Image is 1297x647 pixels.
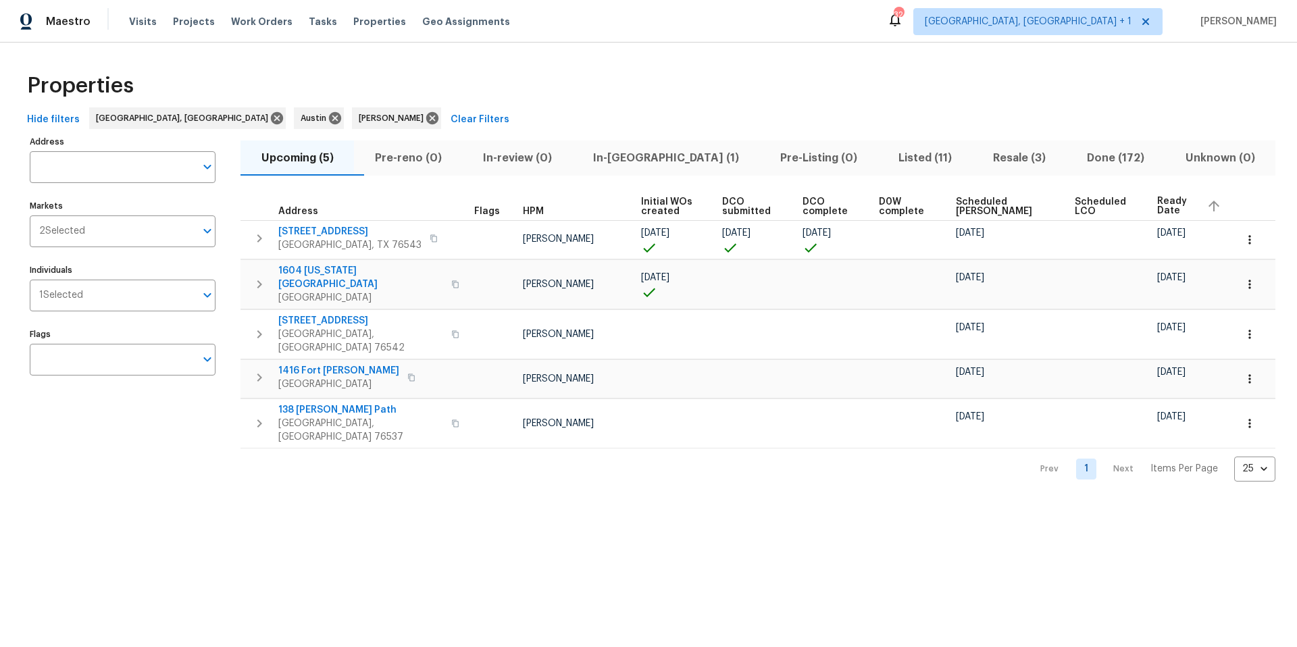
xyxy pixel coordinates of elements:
[1157,323,1186,332] span: [DATE]
[294,107,344,129] div: Austin
[956,323,984,332] span: [DATE]
[523,234,594,244] span: [PERSON_NAME]
[879,197,933,216] span: D0W complete
[894,8,903,22] div: 32
[278,328,443,355] span: [GEOGRAPHIC_DATA], [GEOGRAPHIC_DATA] 76542
[1074,149,1156,167] span: Done (172)
[1157,228,1186,238] span: [DATE]
[523,330,594,339] span: [PERSON_NAME]
[301,111,332,125] span: Austin
[641,197,698,216] span: Initial WOs created
[1157,273,1186,282] span: [DATE]
[278,207,318,216] span: Address
[767,149,869,167] span: Pre-Listing (0)
[353,15,406,28] span: Properties
[523,374,594,384] span: [PERSON_NAME]
[956,412,984,421] span: [DATE]
[641,273,669,282] span: [DATE]
[46,15,91,28] span: Maestro
[722,197,780,216] span: DCO submitted
[523,419,594,428] span: [PERSON_NAME]
[1027,457,1275,482] nav: Pagination Navigation
[956,228,984,238] span: [DATE]
[1157,367,1186,377] span: [DATE]
[925,15,1131,28] span: [GEOGRAPHIC_DATA], [GEOGRAPHIC_DATA] + 1
[249,149,346,167] span: Upcoming (5)
[1075,197,1134,216] span: Scheduled LCO
[956,197,1051,216] span: Scheduled [PERSON_NAME]
[641,228,669,238] span: [DATE]
[278,238,422,252] span: [GEOGRAPHIC_DATA], TX 76543
[1150,462,1218,475] p: Items Per Page
[362,149,454,167] span: Pre-reno (0)
[278,378,399,391] span: [GEOGRAPHIC_DATA]
[451,111,509,128] span: Clear Filters
[30,330,215,338] label: Flags
[27,79,134,93] span: Properties
[523,207,544,216] span: HPM
[956,273,984,282] span: [DATE]
[1173,149,1267,167] span: Unknown (0)
[278,364,399,378] span: 1416 Fort [PERSON_NAME]
[22,107,85,132] button: Hide filters
[198,222,217,240] button: Open
[980,149,1058,167] span: Resale (3)
[129,15,157,28] span: Visits
[956,367,984,377] span: [DATE]
[231,15,293,28] span: Work Orders
[474,207,500,216] span: Flags
[309,17,337,26] span: Tasks
[470,149,564,167] span: In-review (0)
[352,107,441,129] div: [PERSON_NAME]
[523,280,594,289] span: [PERSON_NAME]
[96,111,274,125] span: [GEOGRAPHIC_DATA], [GEOGRAPHIC_DATA]
[1076,459,1096,480] a: Goto page 1
[39,226,85,237] span: 2 Selected
[173,15,215,28] span: Projects
[278,314,443,328] span: [STREET_ADDRESS]
[278,403,443,417] span: 138 [PERSON_NAME] Path
[445,107,515,132] button: Clear Filters
[422,15,510,28] span: Geo Assignments
[1234,451,1275,486] div: 25
[30,202,215,210] label: Markets
[278,264,443,291] span: 1604 [US_STATE][GEOGRAPHIC_DATA]
[198,286,217,305] button: Open
[278,291,443,305] span: [GEOGRAPHIC_DATA]
[580,149,751,167] span: In-[GEOGRAPHIC_DATA] (1)
[278,417,443,444] span: [GEOGRAPHIC_DATA], [GEOGRAPHIC_DATA] 76537
[359,111,429,125] span: [PERSON_NAME]
[198,157,217,176] button: Open
[198,350,217,369] button: Open
[803,228,831,238] span: [DATE]
[278,225,422,238] span: [STREET_ADDRESS]
[722,228,751,238] span: [DATE]
[30,138,215,146] label: Address
[1157,197,1196,215] span: Ready Date
[89,107,286,129] div: [GEOGRAPHIC_DATA], [GEOGRAPHIC_DATA]
[27,111,80,128] span: Hide filters
[803,197,857,216] span: DCO complete
[1157,412,1186,421] span: [DATE]
[30,266,215,274] label: Individuals
[39,290,83,301] span: 1 Selected
[886,149,964,167] span: Listed (11)
[1195,15,1277,28] span: [PERSON_NAME]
